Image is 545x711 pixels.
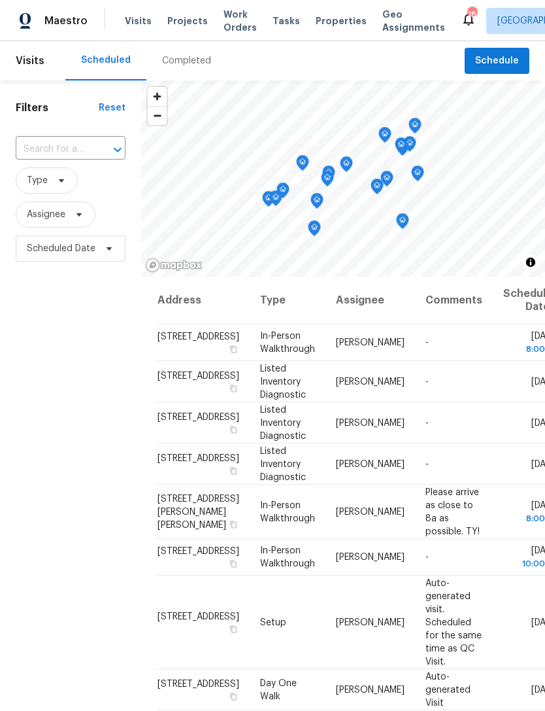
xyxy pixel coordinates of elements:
[16,139,89,160] input: Search for an address...
[310,193,323,213] div: Map marker
[148,87,167,106] button: Zoom in
[425,578,482,666] span: Auto-generated visit. Scheduled for the same time as QC Visit.
[425,418,429,427] span: -
[316,14,367,27] span: Properties
[425,377,429,386] span: -
[425,338,429,347] span: -
[269,190,282,211] div: Map marker
[44,14,88,27] span: Maestro
[223,8,257,34] span: Work Orders
[527,255,535,269] span: Toggle attribution
[415,277,493,324] th: Comments
[371,179,384,199] div: Map marker
[157,612,239,621] span: [STREET_ADDRESS]
[157,547,239,556] span: [STREET_ADDRESS]
[260,405,306,440] span: Listed Inventory Diagnostic
[403,136,416,156] div: Map marker
[227,558,239,570] button: Copy Address
[380,171,393,191] div: Map marker
[260,364,306,399] span: Listed Inventory Diagnostic
[260,500,315,523] span: In-Person Walkthrough
[27,208,65,221] span: Assignee
[108,141,127,159] button: Open
[157,412,239,421] span: [STREET_ADDRESS]
[340,156,353,177] div: Map marker
[425,553,429,562] span: -
[16,46,44,75] span: Visits
[336,617,405,627] span: [PERSON_NAME]
[336,507,405,516] span: [PERSON_NAME]
[382,8,445,34] span: Geo Assignments
[227,464,239,476] button: Copy Address
[250,277,325,324] th: Type
[336,338,405,347] span: [PERSON_NAME]
[308,220,321,241] div: Map marker
[408,118,421,138] div: Map marker
[322,165,335,186] div: Map marker
[336,459,405,468] span: [PERSON_NAME]
[425,487,480,536] span: Please arrive as close to 8a as possible. TY!
[336,377,405,386] span: [PERSON_NAME]
[325,277,415,324] th: Assignee
[465,48,529,75] button: Schedule
[16,101,99,114] h1: Filters
[425,672,471,707] span: Auto-generated Visit
[260,617,286,627] span: Setup
[125,14,152,27] span: Visits
[157,277,250,324] th: Address
[157,332,239,341] span: [STREET_ADDRESS]
[227,382,239,394] button: Copy Address
[148,107,167,125] span: Zoom out
[396,213,409,234] div: Map marker
[27,242,95,255] span: Scheduled Date
[227,423,239,435] button: Copy Address
[276,182,289,203] div: Map marker
[145,258,203,273] a: Mapbox homepage
[227,623,239,634] button: Copy Address
[425,459,429,468] span: -
[321,171,334,191] div: Map marker
[467,8,476,21] div: 18
[395,137,408,158] div: Map marker
[336,553,405,562] span: [PERSON_NAME]
[260,446,306,481] span: Listed Inventory Diagnostic
[475,53,519,69] span: Schedule
[148,106,167,125] button: Zoom out
[99,101,125,114] div: Reset
[227,518,239,530] button: Copy Address
[157,453,239,462] span: [STREET_ADDRESS]
[260,678,297,701] span: Day One Walk
[296,155,309,175] div: Map marker
[167,14,208,27] span: Projects
[262,191,275,211] div: Map marker
[411,165,424,186] div: Map marker
[162,54,211,67] div: Completed
[523,254,538,270] button: Toggle attribution
[260,332,315,354] span: In-Person Walkthrough
[227,343,239,355] button: Copy Address
[157,494,239,529] span: [STREET_ADDRESS][PERSON_NAME][PERSON_NAME]
[81,54,131,67] div: Scheduled
[27,174,48,187] span: Type
[157,679,239,688] span: [STREET_ADDRESS]
[260,546,315,568] span: In-Person Walkthrough
[227,690,239,702] button: Copy Address
[336,418,405,427] span: [PERSON_NAME]
[336,685,405,694] span: [PERSON_NAME]
[378,127,391,147] div: Map marker
[272,16,300,26] span: Tasks
[157,371,239,380] span: [STREET_ADDRESS]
